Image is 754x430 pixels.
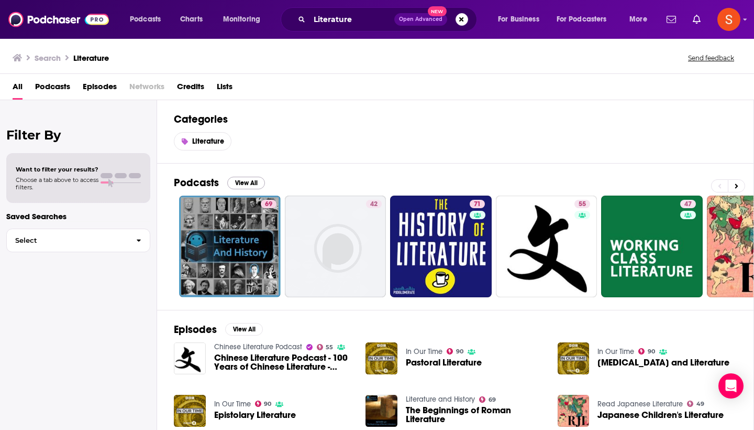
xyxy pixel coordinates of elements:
[177,78,204,100] a: Credits
[173,11,209,28] a: Charts
[597,411,724,420] a: Japanese Children's Literature
[309,11,394,28] input: Search podcasts, credits, & more...
[479,396,496,403] a: 69
[255,401,272,407] a: 90
[174,176,265,189] a: PodcastsView All
[326,345,333,350] span: 55
[6,127,150,143] h2: Filter By
[558,395,590,427] img: Japanese Children's Literature
[601,196,703,297] a: 47
[370,199,378,210] span: 42
[687,401,704,407] a: 49
[192,137,224,146] span: Literature
[696,402,704,406] span: 49
[16,176,98,191] span: Choose a tab above to access filters.
[684,199,692,210] span: 47
[399,17,442,22] span: Open Advanced
[689,10,705,28] a: Show notifications dropdown
[365,342,397,374] img: Pastoral Literature
[406,406,545,424] a: The Beginnings of Roman Literature
[225,323,263,336] button: View All
[574,200,590,208] a: 55
[406,358,482,367] a: Pastoral Literature
[261,200,276,208] a: 69
[428,6,447,16] span: New
[629,12,647,27] span: More
[366,200,382,208] a: 42
[227,177,265,189] button: View All
[214,400,251,408] a: In Our Time
[35,78,70,100] a: Podcasts
[174,132,231,150] a: Literature
[16,166,98,173] span: Want to filter your results?
[622,11,660,28] button: open menu
[179,196,281,297] a: 69
[174,176,219,189] h2: Podcasts
[491,11,552,28] button: open menu
[474,199,481,210] span: 71
[597,358,729,367] a: Psychoanalysis and Literature
[174,395,206,427] img: Epistolary Literature
[648,349,655,354] span: 90
[73,53,109,63] h3: Literature
[123,11,174,28] button: open menu
[8,9,109,29] img: Podchaser - Follow, Share and Rate Podcasts
[470,200,485,208] a: 71
[174,323,217,336] h2: Episodes
[456,349,463,354] span: 90
[217,78,232,100] a: Lists
[406,347,442,356] a: In Our Time
[489,397,496,402] span: 69
[35,53,61,63] h3: Search
[447,348,463,354] a: 90
[496,196,597,297] a: 55
[550,11,622,28] button: open menu
[216,11,274,28] button: open menu
[557,12,607,27] span: For Podcasters
[265,199,272,210] span: 69
[717,8,740,31] img: User Profile
[6,211,150,221] p: Saved Searches
[597,400,683,408] a: Read Japanese Literature
[214,342,302,351] a: Chinese Literature Podcast
[717,8,740,31] button: Show profile menu
[214,411,296,420] a: Epistolary Literature
[685,53,737,62] button: Send feedback
[597,347,634,356] a: In Our Time
[662,10,680,28] a: Show notifications dropdown
[285,196,386,297] a: 42
[597,358,729,367] span: [MEDICAL_DATA] and Literature
[13,78,23,100] a: All
[264,402,271,406] span: 90
[174,342,206,374] img: Chinese Literature Podcast - 100 Years of Chinese Literature - 1990s
[291,7,487,31] div: Search podcasts, credits, & more...
[638,348,655,354] a: 90
[214,353,353,371] a: Chinese Literature Podcast - 100 Years of Chinese Literature - 1990s
[390,196,492,297] a: 71
[558,342,590,374] img: Psychoanalysis and Literature
[498,12,539,27] span: For Business
[174,323,263,336] a: EpisodesView All
[130,12,161,27] span: Podcasts
[83,78,117,100] a: Episodes
[718,373,744,399] div: Open Intercom Messenger
[394,13,447,26] button: Open AdvancedNew
[406,395,475,404] a: Literature and History
[180,12,203,27] span: Charts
